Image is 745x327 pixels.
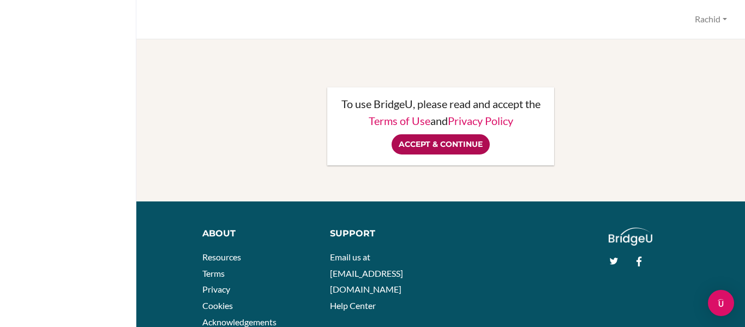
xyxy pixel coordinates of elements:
a: Privacy [202,284,230,294]
a: Privacy Policy [448,114,513,127]
a: Terms [202,268,225,278]
a: Cookies [202,300,233,311]
a: Acknowledgements [202,317,277,327]
button: Rachid [690,9,732,29]
a: Help Center [330,300,376,311]
a: Terms of Use [369,114,430,127]
div: Support [330,228,433,240]
img: logo_white@2x-f4f0deed5e89b7ecb1c2cc34c3e3d731f90f0f143d5ea2071677605dd97b5244.png [609,228,653,246]
p: To use BridgeU, please read and accept the [338,98,544,109]
div: Open Intercom Messenger [708,290,734,316]
input: Accept & Continue [392,134,490,154]
a: Resources [202,252,241,262]
p: and [338,115,544,126]
div: About [202,228,313,240]
a: Email us at [EMAIL_ADDRESS][DOMAIN_NAME] [330,252,403,294]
